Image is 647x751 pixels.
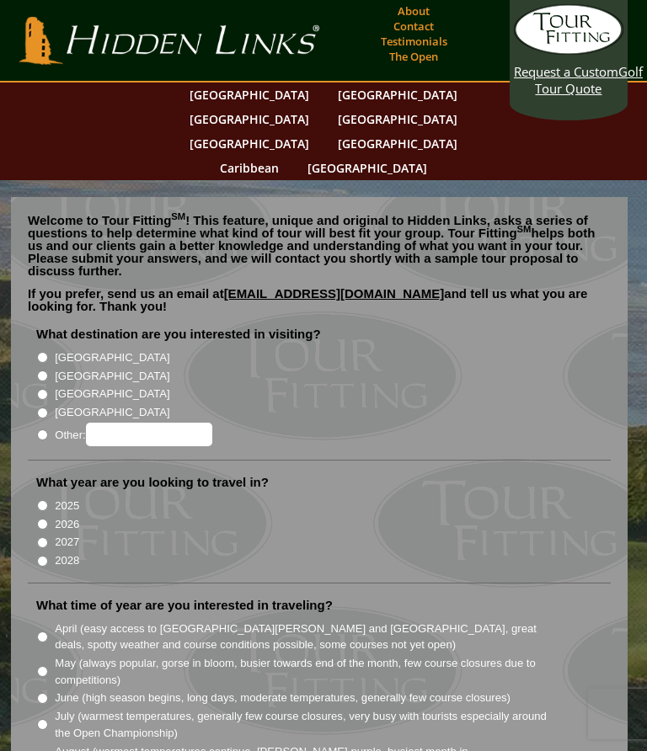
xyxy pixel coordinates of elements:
[55,708,548,741] label: July (warmest temperatures, generally few course closures, very busy with tourists especially aro...
[181,107,318,131] a: [GEOGRAPHIC_DATA]
[55,423,211,446] label: Other:
[55,516,79,533] label: 2026
[55,404,169,421] label: [GEOGRAPHIC_DATA]
[181,83,318,107] a: [GEOGRAPHIC_DATA]
[55,552,79,569] label: 2028
[377,29,452,53] a: Testimonials
[86,423,212,446] input: Other:
[55,349,169,366] label: [GEOGRAPHIC_DATA]
[517,224,532,234] sup: SM
[55,368,169,385] label: [GEOGRAPHIC_DATA]
[329,83,466,107] a: [GEOGRAPHIC_DATA]
[224,286,445,301] a: [EMAIL_ADDRESS][DOMAIN_NAME]
[55,386,169,402] label: [GEOGRAPHIC_DATA]
[55,498,79,514] label: 2025
[181,131,318,156] a: [GEOGRAPHIC_DATA]
[211,156,287,180] a: Caribbean
[329,131,466,156] a: [GEOGRAPHIC_DATA]
[36,597,333,614] label: What time of year are you interested in traveling?
[28,287,611,325] p: If you prefer, send us an email at and tell us what you are looking for. Thank you!
[36,326,321,343] label: What destination are you interested in visiting?
[36,474,269,491] label: What year are you looking to travel in?
[329,107,466,131] a: [GEOGRAPHIC_DATA]
[55,690,511,706] label: June (high season begins, long days, moderate temperatures, generally few course closures)
[55,534,79,551] label: 2027
[299,156,436,180] a: [GEOGRAPHIC_DATA]
[55,655,548,688] label: May (always popular, gorse in bloom, busier towards end of the month, few course closures due to ...
[385,45,442,68] a: The Open
[55,621,548,653] label: April (easy access to [GEOGRAPHIC_DATA][PERSON_NAME] and [GEOGRAPHIC_DATA], great deals, spotty w...
[514,4,623,97] a: Request a CustomGolf Tour Quote
[514,63,618,80] span: Request a Custom
[28,214,611,277] p: Welcome to Tour Fitting ! This feature, unique and original to Hidden Links, asks a series of que...
[171,211,185,221] sup: SM
[389,14,438,38] a: Contact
